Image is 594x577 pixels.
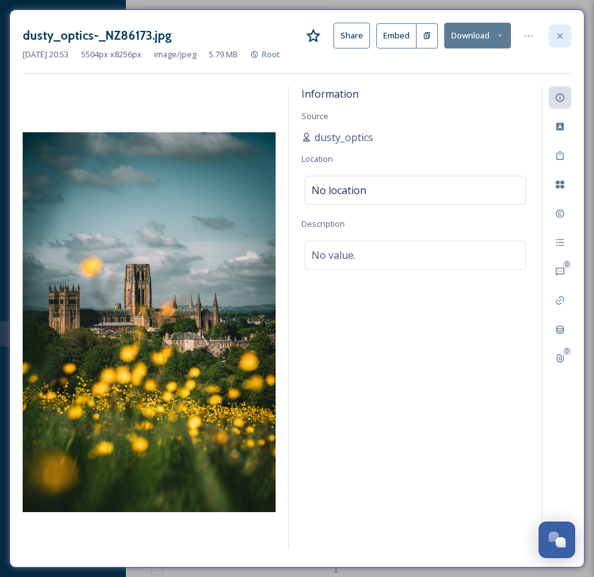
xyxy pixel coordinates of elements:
span: Description [301,218,345,229]
img: dusty_optics-_NZ86173.jpg [23,132,276,512]
div: 0 [563,347,571,356]
span: dusty_optics [315,130,373,145]
button: Share [333,23,370,49]
span: Root [262,49,280,60]
span: No location [311,183,366,198]
button: Embed [376,23,417,49]
h3: dusty_optics-_NZ86173.jpg [23,26,172,45]
button: Open Chat [539,522,575,558]
span: 5.79 MB [209,49,238,60]
span: image/jpeg [154,49,196,60]
span: [DATE] 20:53 [23,49,69,60]
span: Location [301,153,333,164]
button: Download [444,23,511,49]
span: No value. [311,248,356,263]
div: 0 [563,260,571,269]
span: Information [301,87,359,101]
span: Source [301,110,328,122]
span: 5504 px x 8256 px [81,49,142,60]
